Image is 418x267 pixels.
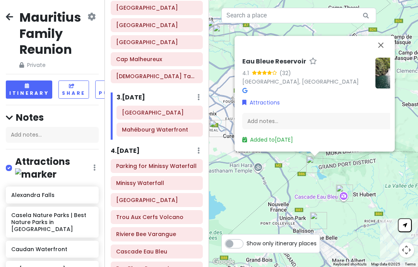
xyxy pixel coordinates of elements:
h6: Eau Bleue Reservoir [242,58,306,66]
a: [GEOGRAPHIC_DATA], [GEOGRAPHIC_DATA] [242,78,359,86]
h6: Minissy Waterfall [116,180,197,187]
h6: 3 . [DATE] [116,94,145,102]
h6: Pereybere Public Beach [116,39,197,46]
h6: Grand Baie Public Beach [116,4,197,11]
h4: Attractions [15,156,93,180]
img: Picture of the place [375,58,406,89]
h6: Cascade Eau Bleu [116,248,197,255]
h6: Caudan Waterfront [11,246,93,253]
h6: Cap Malheureux [116,56,197,63]
span: Map data ©2025 [371,262,400,266]
h2: Mauritius Family Reunion [19,9,86,58]
div: Trou Aux Cerfs Volcano [206,117,229,140]
div: Add notes... [242,113,406,129]
h6: Blue Bay Marine Park [122,109,197,116]
img: marker [15,168,57,180]
div: Parking for Minissy Waterfall [204,16,227,39]
h6: Parking for Minissy Waterfall [116,163,197,169]
i: Google Maps [242,88,247,93]
h6: 4 . [DATE] [111,147,140,155]
button: Map camera controls [399,242,414,258]
h6: Temple Tamoul [116,73,197,80]
h4: Notes [6,111,99,123]
div: Eau Bleue Reservoir [303,153,326,176]
a: Star place [309,58,317,66]
input: Search a place [221,8,376,23]
h6: Tamarind Falls [116,197,197,204]
div: Riviere Bee Varangue [307,209,330,232]
h6: Casela Nature Parks | Best Nature Parks in [GEOGRAPHIC_DATA] [11,212,93,233]
span: Show only itinerary places [247,239,317,248]
span: Private [19,61,86,69]
div: (32) [279,69,291,77]
h6: Trou Aux Cerfs Volcano [116,214,197,221]
img: Google [211,257,236,267]
h6: Alexandra Falls [11,192,93,199]
button: Share [58,80,89,99]
button: Itinerary [6,80,52,99]
div: Cascade Eau Bleu [333,181,356,205]
h6: La Cuvette Public Beach [116,22,197,29]
a: Open this area in Google Maps (opens a new window) [211,257,236,267]
button: Keyboard shortcuts [333,262,367,267]
div: 4.1 [242,69,252,77]
div: Minissy Waterfall [210,21,233,44]
a: Added to[DATE] [242,136,293,144]
button: Publish [95,80,134,99]
button: Close [372,36,390,55]
a: Terms (opens in new tab) [405,262,416,266]
h6: Riviere Bee Varangue [116,231,197,238]
div: Add notes... [6,127,99,143]
a: Attractions [242,98,280,107]
h6: Mahébourg Waterfront [122,126,197,133]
